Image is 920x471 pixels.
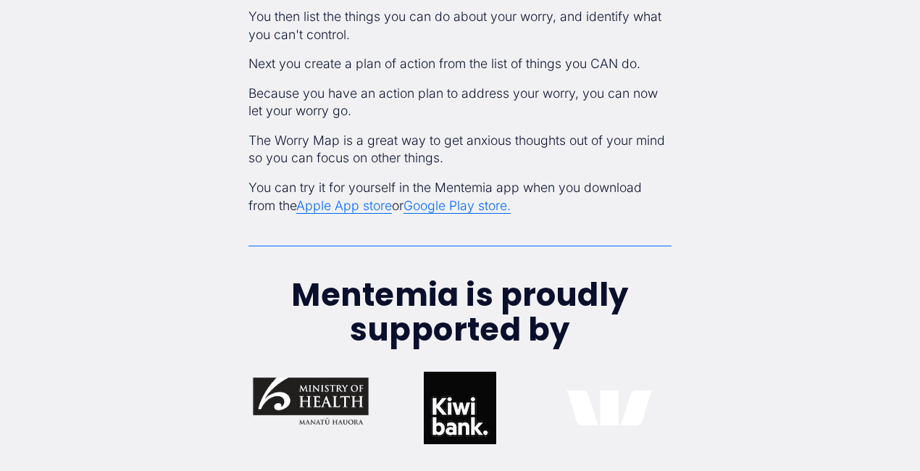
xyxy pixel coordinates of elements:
[248,132,672,167] p: The Worry Map is a great way to get anxious thoughts out of your mind so you can focus on other t...
[248,179,672,214] p: You can try it for yourself in the Mentemia app when you download from the or
[248,85,672,120] p: Because you have an action plan to address your worry, you can now let your worry go.
[248,8,672,43] p: You then list the things you can do about your worry, and identify what you can't control.
[403,198,511,213] a: Google Play store.
[248,55,672,73] p: Next you create a plan of action from the list of things you CAN do.
[296,198,392,213] a: Apple App store
[291,272,635,351] strong: Mentemia is proudly supported by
